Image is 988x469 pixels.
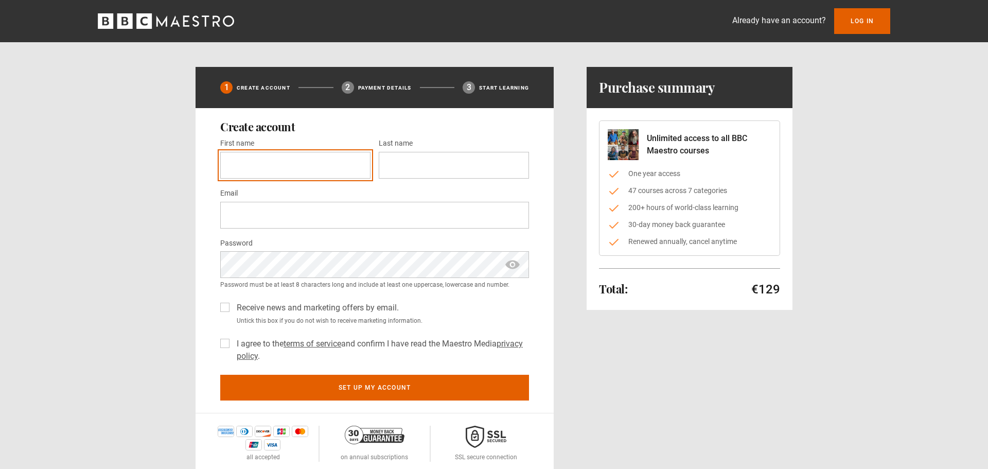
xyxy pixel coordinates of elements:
[292,426,308,437] img: mastercard
[834,8,890,34] a: Log In
[345,426,404,444] img: 30-day-money-back-guarantee-c866a5dd536ff72a469b.png
[608,168,771,179] li: One year access
[255,426,271,437] img: discover
[463,81,475,94] div: 3
[273,426,290,437] img: jcb
[220,280,529,289] small: Password must be at least 8 characters long and include at least one uppercase, lowercase and num...
[599,283,627,295] h2: Total:
[236,426,253,437] img: diners
[233,338,529,362] label: I agree to the and confirm I have read the Maestro Media .
[608,202,771,213] li: 200+ hours of world-class learning
[341,453,408,462] p: on annual subscriptions
[98,13,234,29] svg: BBC Maestro
[220,237,253,250] label: Password
[220,120,529,133] h2: Create account
[245,439,262,450] img: unionpay
[358,84,412,92] p: Payment details
[220,375,529,401] button: Set up my account
[246,453,280,462] p: all accepted
[479,84,529,92] p: Start learning
[342,81,354,94] div: 2
[379,137,413,150] label: Last name
[220,187,238,200] label: Email
[220,81,233,94] div: 1
[647,132,771,157] p: Unlimited access to all BBC Maestro courses
[220,137,254,150] label: First name
[732,14,826,27] p: Already have an account?
[504,251,521,278] span: show password
[455,453,517,462] p: SSL secure connection
[751,281,780,298] p: €129
[264,439,280,450] img: visa
[599,79,715,96] h1: Purchase summary
[233,316,529,325] small: Untick this box if you do not wish to receive marketing information.
[284,339,341,349] a: terms of service
[608,236,771,247] li: Renewed annually, cancel anytime
[233,302,399,314] label: Receive news and marketing offers by email.
[608,219,771,230] li: 30-day money back guarantee
[218,426,234,437] img: amex
[237,84,290,92] p: Create Account
[608,185,771,196] li: 47 courses across 7 categories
